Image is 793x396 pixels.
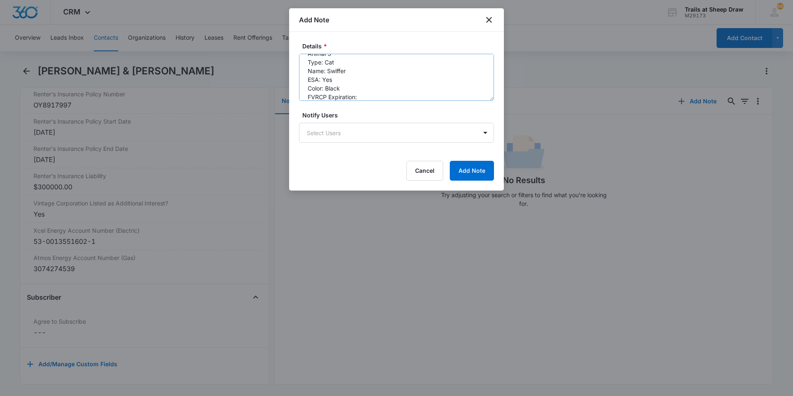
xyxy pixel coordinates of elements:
[450,161,494,181] button: Add Note
[302,111,497,119] label: Notify Users
[406,161,443,181] button: Cancel
[484,15,494,25] button: close
[302,42,497,50] label: Details
[299,54,494,101] textarea: Animal 3 Type: Cat Name: Swiffer ESA: Yes Color: Black FVRCP Experation:
[299,15,329,25] h1: Add Note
